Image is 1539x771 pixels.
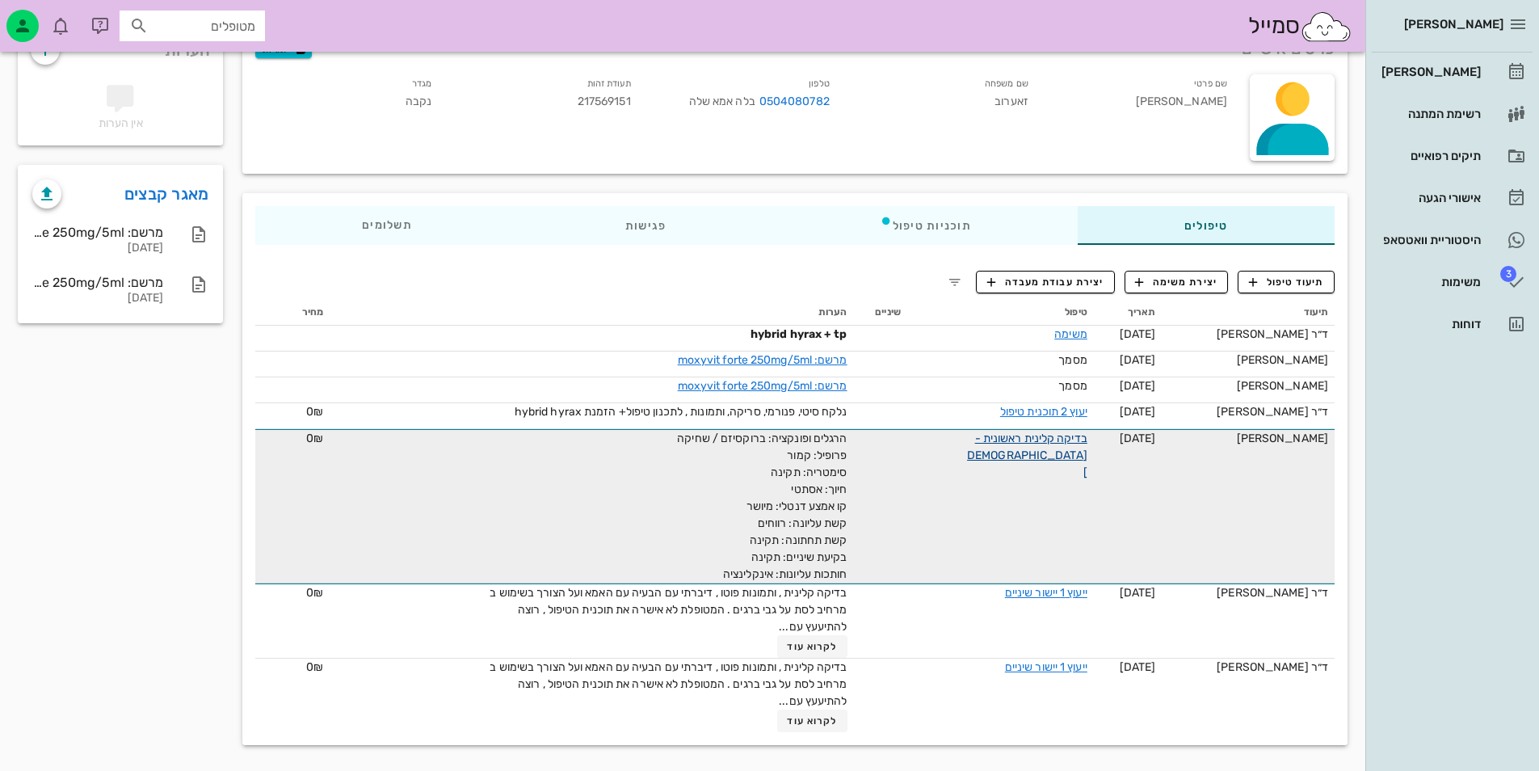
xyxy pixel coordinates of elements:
[967,432,1087,479] a: בדיקה קלינית ראשונית - [DEMOGRAPHIC_DATA]
[32,225,163,240] div: מרשם: moxyvit forte 250mg/5ml
[48,13,57,23] span: תג
[1005,660,1087,674] a: ייעוץ 1 יישור שיניים
[751,550,847,564] span: בקיעת שיניים: תקינה
[985,78,1028,89] small: שם משפחה
[723,567,847,581] span: חותכות עליונות: אינקלינציה
[1378,318,1481,331] div: דוחות
[1120,353,1156,367] span: [DATE]
[777,710,847,732] button: לקרוא עוד
[677,432,847,445] span: הרגלים ופונקציה: ברוקסיזם / שחיקה
[1378,65,1481,78] div: [PERSON_NAME]
[791,482,847,496] span: חיוך: אסתטי
[306,432,323,445] span: 0₪
[306,660,323,674] span: 0₪
[1120,327,1156,341] span: [DATE]
[1120,432,1156,445] span: [DATE]
[809,78,830,89] small: טלפון
[1378,150,1481,162] div: תיקים רפואיים
[1041,71,1240,120] div: [PERSON_NAME]
[124,181,209,207] a: מאגר קבצים
[1372,221,1533,259] a: היסטוריית וואטסאפ
[578,95,631,108] span: 217569151
[1372,53,1533,91] a: [PERSON_NAME]
[1054,327,1087,341] a: משימה
[678,379,847,393] a: מרשם: moxyvit forte 250mg/5ml
[750,533,847,547] span: קשת תחתונה: תקינה
[412,78,431,89] small: מגדר
[843,71,1041,120] div: זאערוב
[1372,137,1533,175] a: תיקים רפואיים
[1135,275,1217,289] span: יצירת משימה
[32,292,163,305] div: [DATE]
[587,78,631,89] small: תעודת זהות
[1120,660,1156,674] span: [DATE]
[336,326,847,343] div: hybrid hyrax + tp
[1005,586,1087,600] a: ייעוץ 1 יישור שיניים
[1238,271,1335,293] button: תיעוד טיפול
[255,300,330,326] th: מחיר
[771,466,847,479] span: סימטריה: תקינה
[515,405,847,419] span: נלקח סיטי, פנורמי, סריקה, ותמונות , לתכנון טיפול+ הזמנת hybrid hyrax
[362,220,412,231] span: תשלומים
[759,93,830,111] a: 0504080782
[1168,659,1328,676] div: ד״ר [PERSON_NAME]
[787,641,837,652] span: לקרוא עוד
[787,715,837,727] span: לקרוא עוד
[32,242,163,255] div: [DATE]
[787,449,847,462] span: פרופיל: קמור
[1248,9,1352,44] div: סמייל
[1378,276,1481,289] div: משימות
[1058,353,1087,367] span: מסמך
[657,93,830,111] div: בלה אמא שלה
[1125,271,1229,293] button: יצירת משימה
[1372,95,1533,133] a: רשימת המתנה
[490,586,847,634] span: בדיקה קלינית , ותמונות פוטו , דיברתי עם הבעיה עם האמא ועל הצורך בשימוש ב מרחיב לסת על גבי ברגים ....
[1300,11,1352,43] img: SmileCloud logo
[1372,263,1533,301] a: תגמשימות
[490,660,847,708] span: בדיקה קלינית , ותמונות פוטו , דיברתי עם הבעיה עם האמא ועל הצורך בשימוש ב מרחיב לסת על גבי ברגים ....
[1162,300,1335,326] th: תיעוד
[99,116,143,130] span: אין הערות
[1120,586,1156,600] span: [DATE]
[246,71,444,120] div: נקבה
[777,635,847,658] button: לקרוא עוד
[1404,17,1503,32] span: [PERSON_NAME]
[1249,275,1324,289] span: תיעוד טיפול
[1058,379,1087,393] span: מסמך
[1378,234,1481,246] div: היסטוריית וואטסאפ
[1168,430,1328,447] div: [PERSON_NAME]
[1168,584,1328,601] div: ד״ר [PERSON_NAME]
[306,586,323,600] span: 0₪
[1378,192,1481,204] div: אישורי הגעה
[1168,403,1328,420] div: ד״ר [PERSON_NAME]
[1378,107,1481,120] div: רשימת המתנה
[1372,305,1533,343] a: דוחות
[1120,379,1156,393] span: [DATE]
[1094,300,1162,326] th: תאריך
[519,206,773,245] div: פגישות
[773,206,1078,245] div: תוכניות טיפול
[1168,326,1328,343] div: ד״ר [PERSON_NAME]
[32,275,163,290] div: מרשם: moxyvit forte 250mg/5ml
[1372,179,1533,217] a: אישורי הגעה
[678,353,847,367] a: מרשם: moxyvit forte 250mg/5ml
[1168,377,1328,394] div: [PERSON_NAME]
[330,300,853,326] th: הערות
[1000,405,1087,419] a: יעוץ 2 תוכנית טיפול
[987,275,1104,289] span: יצירת עבודת מעבדה
[746,499,847,513] span: קו אמצע דנטלי: מיושר
[306,405,323,419] span: 0₪
[758,516,847,530] span: קשת עליונה: רווחים
[1120,405,1156,419] span: [DATE]
[1194,78,1227,89] small: שם פרטי
[907,300,1094,326] th: טיפול
[1500,266,1516,282] span: תג
[1078,206,1335,245] div: טיפולים
[976,271,1114,293] button: יצירת עבודת מעבדה
[854,300,907,326] th: שיניים
[1168,352,1328,369] div: [PERSON_NAME]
